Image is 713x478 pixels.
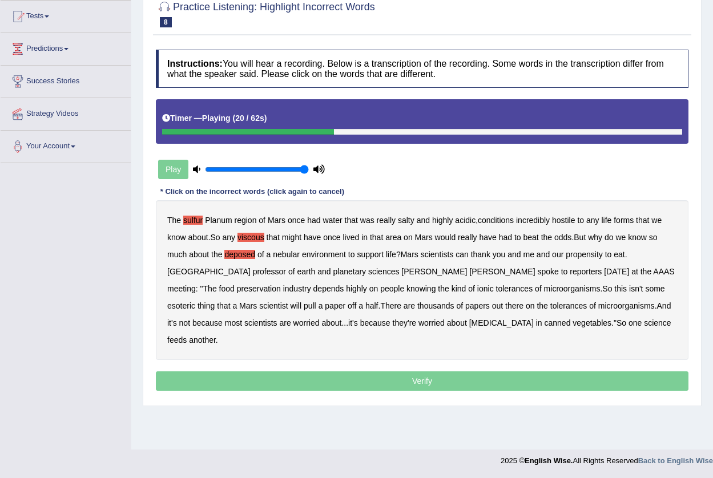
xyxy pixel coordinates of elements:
[198,301,215,310] b: thing
[365,301,378,310] b: half
[550,301,587,310] b: tolerances
[345,216,358,225] b: that
[253,267,286,276] b: professor
[601,216,611,225] b: life
[456,301,463,310] b: of
[1,33,131,62] a: Predictions
[1,66,131,94] a: Success Stories
[477,284,494,293] b: ionic
[398,216,414,225] b: salty
[370,233,383,242] b: that
[386,250,396,259] b: life
[189,335,216,345] b: another
[541,233,552,242] b: the
[368,267,399,276] b: sciences
[167,216,181,225] b: The
[544,318,570,327] b: canned
[573,318,611,327] b: vegetables
[537,267,558,276] b: spoke
[432,216,453,225] b: highly
[636,216,649,225] b: that
[507,250,521,259] b: and
[346,284,367,293] b: highly
[471,250,490,259] b: thank
[523,250,534,259] b: me
[404,301,415,310] b: are
[505,301,523,310] b: there
[188,233,208,242] b: about
[492,301,503,310] b: out
[604,267,629,276] b: [DATE]
[588,233,602,242] b: why
[455,216,476,225] b: acidic
[598,301,655,310] b: microorganisms
[167,250,187,259] b: much
[348,250,355,259] b: to
[317,267,331,276] b: and
[167,318,177,327] b: it's
[267,233,280,242] b: that
[417,216,430,225] b: and
[617,318,626,327] b: So
[525,456,573,465] strong: English Wise.
[283,284,311,293] b: industry
[586,216,599,225] b: any
[465,301,490,310] b: papers
[259,301,288,310] b: scientist
[561,267,568,276] b: to
[323,233,340,242] b: once
[167,267,251,276] b: [GEOGRAPHIC_DATA]
[435,233,456,242] b: would
[377,216,396,225] b: really
[514,233,521,242] b: to
[501,449,713,466] div: 2025 © All Rights Reserved
[649,233,658,242] b: so
[237,284,281,293] b: preservation
[458,233,477,242] b: really
[657,301,671,310] b: And
[323,216,342,225] b: water
[232,301,237,310] b: a
[259,216,265,225] b: of
[319,301,323,310] b: a
[360,318,390,327] b: because
[566,250,603,259] b: propensity
[202,114,231,123] b: Playing
[418,318,445,327] b: worried
[232,114,235,123] b: (
[468,284,475,293] b: of
[156,187,349,197] div: * Click on the incorrect words (click again to cancel)
[279,318,291,327] b: are
[536,318,542,327] b: in
[406,284,436,293] b: knowing
[291,301,301,310] b: will
[614,250,625,259] b: eat
[641,267,651,276] b: the
[393,318,417,327] b: they're
[417,301,454,310] b: thousands
[235,216,257,225] b: region
[577,216,584,225] b: to
[629,284,643,293] b: isn't
[615,233,626,242] b: we
[385,233,401,242] b: area
[217,301,230,310] b: that
[456,250,469,259] b: can
[244,318,277,327] b: scientists
[333,267,366,276] b: planetary
[293,318,320,327] b: worried
[644,318,671,327] b: science
[288,216,305,225] b: once
[479,233,496,242] b: have
[628,233,647,242] b: know
[404,233,413,242] b: on
[401,250,418,259] b: Mars
[447,318,467,327] b: about
[552,216,575,225] b: hostile
[380,284,404,293] b: people
[224,250,255,259] b: deposed
[257,250,264,259] b: of
[638,456,713,465] strong: Back to English Wise
[307,216,320,225] b: had
[421,250,454,259] b: scientists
